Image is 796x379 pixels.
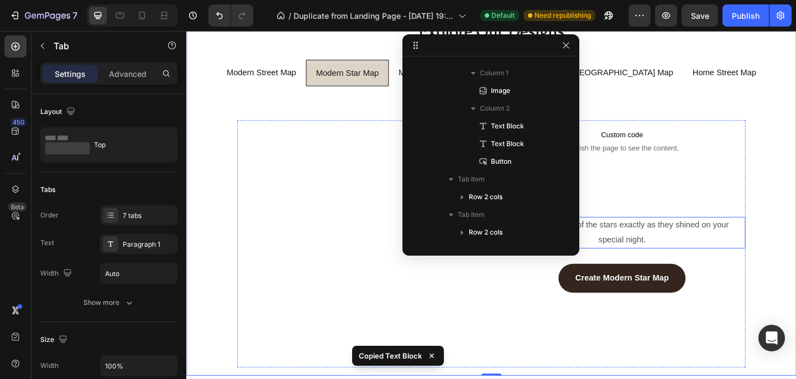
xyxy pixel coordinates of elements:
[83,297,135,308] div: Show more
[40,210,59,220] div: Order
[11,118,27,127] div: 450
[458,209,485,220] span: Tab Item
[123,211,175,221] div: 7 tabs
[342,191,380,201] div: Text Block
[340,122,609,133] span: Publish the page to see the content.
[359,350,422,361] p: Copied Text Block
[355,206,593,232] span: A sleek snapshot of the stars exactly as they shined on your special night.
[4,4,82,27] button: 7
[123,240,175,250] div: Paragraph 1
[40,293,177,313] button: Show more
[321,38,397,54] p: Admiral Street Map
[722,4,769,27] button: Publish
[40,105,77,120] div: Layout
[691,11,709,20] span: Save
[682,4,718,27] button: Save
[480,68,509,79] span: Column 1
[109,68,146,80] p: Advanced
[469,227,502,238] span: Row 2 cols
[491,138,524,149] span: Text Block
[40,185,55,195] div: Tabs
[469,191,502,203] span: Row 2 cols
[294,10,454,22] span: Duplicate from Landing Page - [DATE] 19:58:36
[758,325,785,351] div: Open Intercom Messenger
[418,38,530,54] p: [GEOGRAPHIC_DATA] Map
[101,263,177,283] input: Auto
[94,132,161,158] div: Top
[44,38,119,54] p: Modern Street Map
[54,39,148,53] p: Tab
[480,103,510,114] span: Column 2
[491,85,510,96] span: Image
[535,11,591,20] span: Need republishing
[40,266,74,281] div: Width
[231,38,300,54] p: Moon Phase Map
[405,253,543,285] a: Create Modern Star Map
[8,203,27,211] div: Beta
[491,121,524,132] span: Text Block
[458,174,485,185] span: Tab Item
[40,333,70,347] div: Size
[289,10,291,22] span: /
[491,11,515,20] span: Default
[423,263,525,275] p: Create Modern Star Map
[40,361,59,371] div: Width
[141,38,210,54] p: Modern Star Map
[491,156,511,167] span: Button
[40,238,54,248] div: Text
[732,10,760,22] div: Publish
[101,356,177,376] input: Auto
[551,38,620,54] p: Home Street Map
[340,106,609,120] span: Custom code
[72,9,77,22] p: 7
[297,66,366,82] p: Nursery Star Map
[208,4,253,27] div: Undo/Redo
[55,97,324,366] img: Framed Modern Star Map leaning against a wall on a shelf
[55,68,86,80] p: Settings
